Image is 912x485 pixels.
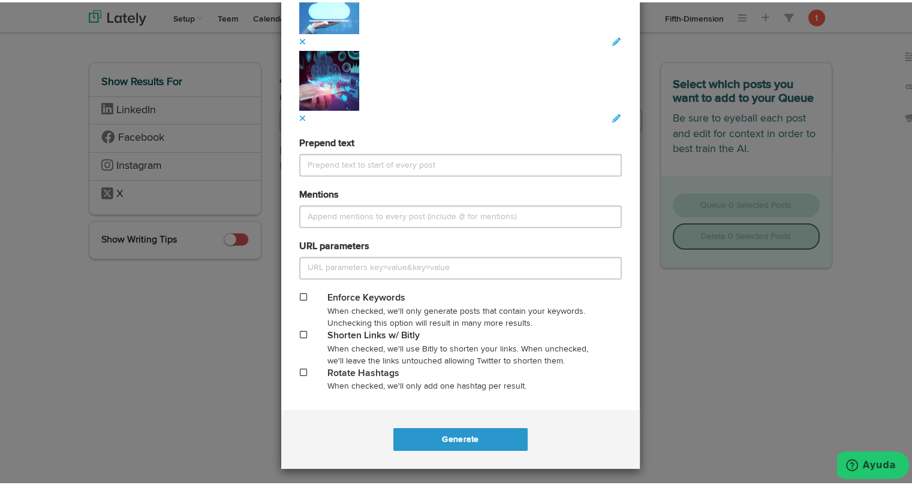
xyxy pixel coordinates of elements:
[327,378,593,390] div: When checked, we'll only add one hashtag per result.
[327,341,593,365] div: When checked, we'll use Bitly to shorten your links. When unchecked, we'll leave the links untouc...
[837,449,909,479] iframe: Abre un widget desde donde se puede obtener más información
[299,135,354,148] label: Prepend text
[327,365,593,378] div: Rotate Hashtags
[299,48,359,108] img: 5THrKqgQQjaxwmJK2eSt
[327,303,593,327] div: When checked, we'll only generate posts that contain your keywords. Unchecking this option will r...
[327,289,593,303] div: Enforce Keywords
[299,151,622,174] input: Prepend text to start of every post
[393,426,527,448] button: Generate
[327,327,593,341] div: Shorten Links w/ Bitly
[299,238,369,251] label: URL parameters
[299,203,622,226] input: Append mentions to every post (include @ for mentions)
[299,254,622,277] input: URL parameters key=value&key=value
[299,186,339,200] label: Mentions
